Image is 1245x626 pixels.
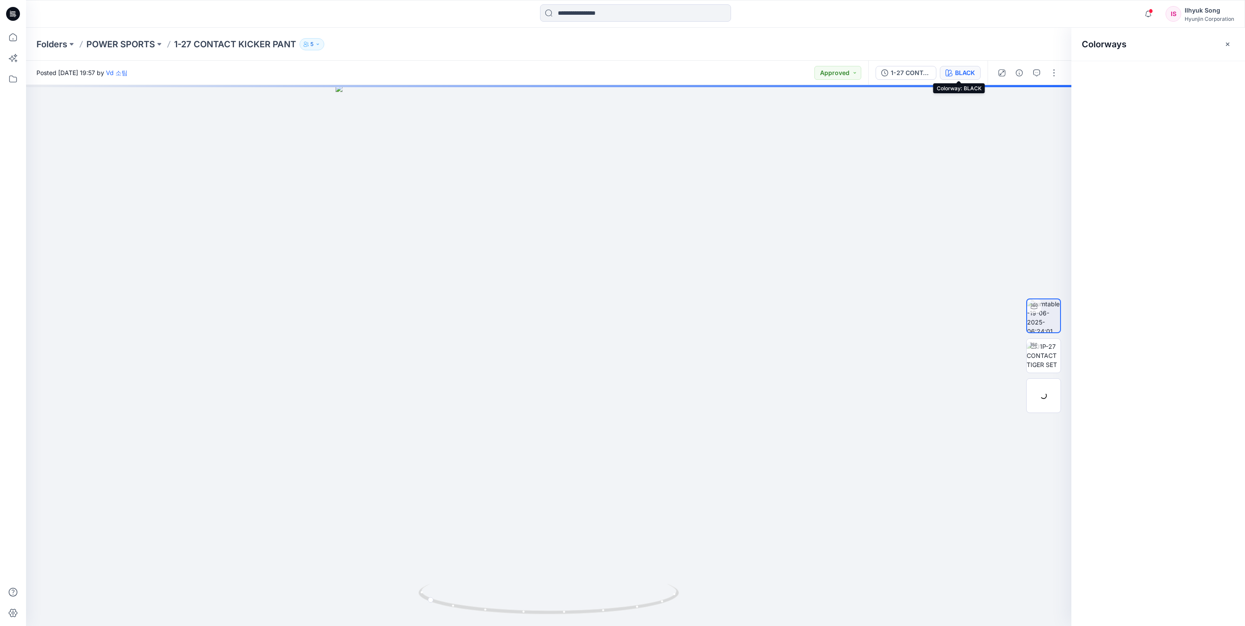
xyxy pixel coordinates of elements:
[1166,6,1181,22] div: IS
[1012,66,1026,80] button: Details
[106,69,128,76] a: Vd 소팀
[86,38,155,50] a: POWER SPORTS
[1185,16,1234,22] div: Hyunjin Corporation
[300,38,324,50] button: 5
[891,68,931,78] div: 1-27 CONTACT TIGER JERSEY
[876,66,936,80] button: 1-27 CONTACT TIGER JERSEY
[955,68,975,78] div: BLACK
[36,38,67,50] a: Folders
[310,39,313,49] p: 5
[36,68,128,77] span: Posted [DATE] 19:57 by
[1185,5,1234,16] div: Ilhyuk Song
[1027,299,1060,332] img: turntable-19-06-2025-06:24:01
[174,38,296,50] p: 1-27 CONTACT KICKER PANT
[940,66,981,80] button: BLACK
[1082,39,1126,49] h2: Colorways
[1027,342,1061,369] img: 1J1P-27 CONTACT TIGER SET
